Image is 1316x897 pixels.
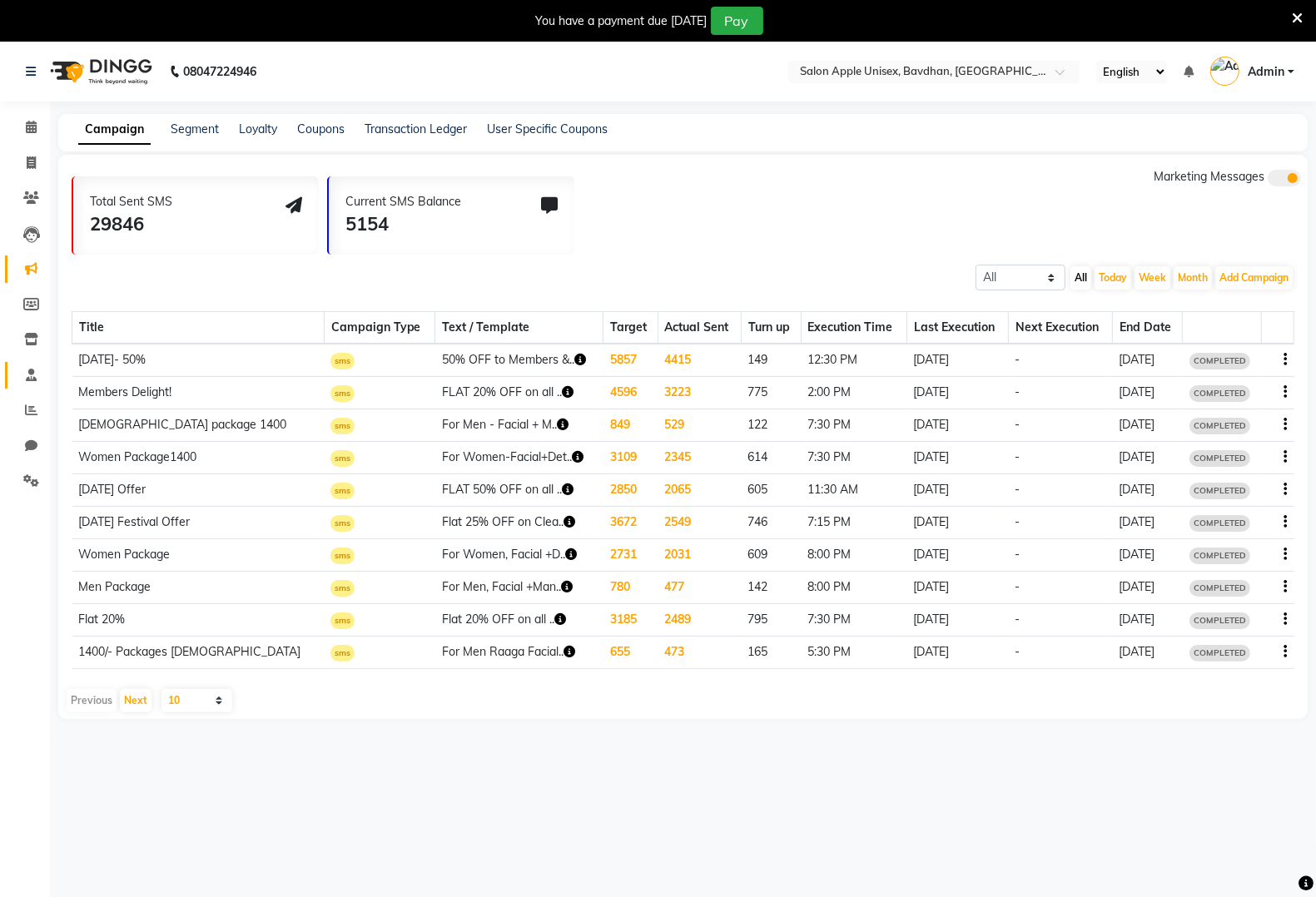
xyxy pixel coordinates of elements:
[435,539,603,572] td: For Women, Facial +D..
[1189,418,1250,434] span: COMPLETED
[658,507,742,539] td: 2549
[72,637,325,669] td: 1400/- Packages [DEMOGRAPHIC_DATA]
[906,377,1008,409] td: [DATE]
[801,474,906,507] td: 11:30 AM
[72,507,325,539] td: [DATE] Festival Offer
[1008,637,1112,669] td: -
[72,572,325,604] td: Men Package
[1174,266,1212,290] button: Month
[658,637,742,669] td: 473
[1008,409,1112,442] td: -
[330,353,355,369] span: sms
[78,115,151,145] a: Campaign
[1008,312,1112,344] th: Next Execution
[801,409,906,442] td: 7:30 PM
[536,12,708,30] div: You have a payment due [DATE]
[1215,266,1293,290] button: Add Campaign
[711,7,763,35] button: Pay
[1189,385,1250,402] span: COMPLETED
[435,312,603,344] th: Text / Template
[1210,57,1239,86] img: Admin
[906,572,1008,604] td: [DATE]
[1112,539,1182,572] td: [DATE]
[603,507,658,539] td: 3672
[742,474,802,507] td: 605
[1189,645,1250,662] span: COMPLETED
[658,474,742,507] td: 2065
[365,121,467,136] a: Transaction Ledger
[1135,266,1170,290] button: Week
[603,377,658,409] td: 4596
[1112,312,1182,344] th: End Date
[906,312,1008,344] th: Last Execution
[435,637,603,669] td: For Men Raaga Facial..
[72,409,325,442] td: [DEMOGRAPHIC_DATA] package 1400
[435,604,603,637] td: Flat 20% OFF on all ..
[72,539,325,572] td: Women Package
[1070,266,1091,290] button: All
[330,645,355,662] span: sms
[1189,548,1250,564] span: COMPLETED
[906,344,1008,377] td: [DATE]
[1248,63,1284,81] span: Admin
[435,474,603,507] td: FLAT 50% OFF on all ..
[1095,266,1131,290] button: Today
[603,572,658,604] td: 780
[1008,604,1112,637] td: -
[603,442,658,474] td: 3109
[742,442,802,474] td: 614
[1112,604,1182,637] td: [DATE]
[72,442,325,474] td: Women Package1400
[906,507,1008,539] td: [DATE]
[742,539,802,572] td: 609
[1008,539,1112,572] td: -
[330,483,355,499] span: sms
[658,442,742,474] td: 2345
[330,548,355,564] span: sms
[1112,572,1182,604] td: [DATE]
[435,507,603,539] td: Flat 25% OFF on Clea..
[72,377,325,409] td: Members Delight!
[435,572,603,604] td: For Men, Facial +Man..
[1008,442,1112,474] td: -
[330,418,355,434] span: sms
[603,312,658,344] th: Target
[72,312,325,344] th: Title
[658,409,742,442] td: 529
[1008,474,1112,507] td: -
[90,211,172,238] div: 29846
[906,442,1008,474] td: [DATE]
[742,604,802,637] td: 795
[1189,450,1250,467] span: COMPLETED
[742,409,802,442] td: 122
[906,637,1008,669] td: [DATE]
[330,612,355,629] span: sms
[801,507,906,539] td: 7:15 PM
[1189,353,1250,369] span: COMPLETED
[603,409,658,442] td: 849
[1112,507,1182,539] td: [DATE]
[330,450,355,467] span: sms
[1008,344,1112,377] td: -
[171,121,219,136] a: Segment
[72,474,325,507] td: [DATE] Offer
[603,637,658,669] td: 655
[345,193,461,211] div: Current SMS Balance
[658,377,742,409] td: 3223
[801,312,906,344] th: Execution Time
[345,211,461,238] div: 5154
[801,344,906,377] td: 12:30 PM
[801,377,906,409] td: 2:00 PM
[435,344,603,377] td: 50% OFF to Members &..
[742,637,802,669] td: 165
[658,312,742,344] th: Actual Sent
[1008,377,1112,409] td: -
[72,344,325,377] td: [DATE]- 50%
[801,637,906,669] td: 5:30 PM
[324,312,435,344] th: Campaign Type
[1112,474,1182,507] td: [DATE]
[801,442,906,474] td: 7:30 PM
[906,604,1008,637] td: [DATE]
[330,580,355,597] span: sms
[435,409,603,442] td: For Men - Facial + M..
